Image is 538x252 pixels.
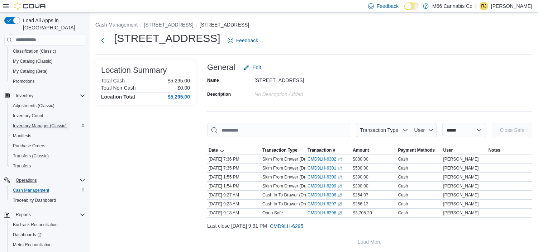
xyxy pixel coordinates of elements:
[398,156,408,162] div: Cash
[168,78,190,84] p: $5,295.00
[411,123,437,137] button: User
[262,201,319,207] p: Cash In To Drawer (Drawer 1)
[207,209,261,217] div: [DATE] 9:18 AM
[7,46,88,56] button: Classification (Classic)
[13,176,40,185] button: Operations
[308,192,342,198] a: CMD9LH-6298External link
[13,113,43,119] span: Inventory Count
[13,91,36,100] button: Inventory
[10,142,48,150] a: Purchase Orders
[10,111,85,120] span: Inventory Count
[101,78,125,84] h6: Total Cash
[338,166,342,171] svg: External link
[358,238,382,246] span: Load More
[262,165,320,171] p: Skim From Drawer (Drawer 1)
[353,165,368,171] span: $530.00
[492,123,532,137] button: Close Safe
[10,77,85,86] span: Promotions
[7,195,88,205] button: Traceabilty Dashboard
[7,161,88,171] button: Transfers
[10,142,85,150] span: Purchase Orders
[398,201,408,207] div: Cash
[10,220,85,229] span: BioTrack Reconciliation
[13,48,56,54] span: Classification (Classic)
[16,177,37,183] span: Operations
[101,66,167,75] h3: Location Summary
[101,94,135,100] h4: Location Total
[353,147,369,153] span: Amount
[1,175,88,185] button: Operations
[404,3,419,10] input: Dark Mode
[10,101,85,110] span: Adjustments (Classic)
[207,200,261,208] div: [DATE] 9:23 AM
[491,2,532,10] p: [PERSON_NAME]
[10,57,85,66] span: My Catalog (Classic)
[13,133,31,139] span: Manifests
[262,156,320,162] p: Skim From Drawer (Drawer 3)
[308,183,342,189] a: CMD9LH-6299External link
[353,183,368,189] span: $300.00
[10,162,85,170] span: Transfers
[500,127,524,134] span: Close Safe
[487,146,532,154] button: Notes
[13,232,42,238] span: Dashboards
[443,156,479,162] span: [PERSON_NAME]
[262,210,283,216] p: Open Safe
[101,85,136,91] h6: Total Non-Cash
[10,186,52,195] a: Cash Management
[10,122,85,130] span: Inventory Manager (Classic)
[396,146,442,154] button: Payment Methods
[13,123,67,129] span: Inventory Manager (Classic)
[262,147,297,153] span: Transaction Type
[10,196,59,205] a: Traceabilty Dashboard
[225,33,261,48] a: Feedback
[177,85,190,91] p: $0.00
[262,174,320,180] p: Skim From Drawer (Drawer 3)
[10,152,52,160] a: Transfers (Classic)
[13,176,85,185] span: Operations
[338,211,342,215] svg: External link
[432,2,472,10] p: M66 Cannabis Co
[95,21,532,30] nav: An example of EuiBreadcrumbs
[1,210,88,220] button: Reports
[13,222,58,228] span: BioTrack Reconciliation
[7,185,88,195] button: Cash Management
[207,123,350,137] input: This is a search bar. As you type, the results lower in the page will automatically filter.
[353,192,368,198] span: $254.07
[270,223,303,230] span: CMD9LH-6295
[207,182,261,190] div: [DATE] 1:54 PM
[360,127,398,133] span: Transaction Type
[207,63,235,72] h3: General
[443,201,479,207] span: [PERSON_NAME]
[236,37,258,44] span: Feedback
[207,164,261,172] div: [DATE] 7:35 PM
[10,186,85,195] span: Cash Management
[254,89,351,97] div: No Description added
[10,47,59,56] a: Classification (Classic)
[1,91,88,101] button: Inventory
[114,31,220,46] h1: [STREET_ADDRESS]
[353,201,368,207] span: $256.13
[95,22,138,28] button: Cash Management
[10,132,34,140] a: Manifests
[168,94,190,100] h4: $5,295.00
[267,219,306,233] button: CMD9LH-6295
[7,76,88,86] button: Promotions
[10,47,85,56] span: Classification (Classic)
[209,147,218,153] span: Date
[13,91,85,100] span: Inventory
[10,57,56,66] a: My Catalog (Classic)
[207,191,261,199] div: [DATE] 9:27 AM
[398,165,408,171] div: Cash
[261,146,306,154] button: Transaction Type
[13,210,85,219] span: Reports
[398,210,408,216] div: Cash
[338,202,342,206] svg: External link
[7,111,88,121] button: Inventory Count
[252,64,261,71] span: Edit
[338,175,342,180] svg: External link
[10,241,85,249] span: Metrc Reconciliation
[207,235,532,249] button: Load More
[353,174,368,180] span: $390.00
[13,198,56,203] span: Traceabilty Dashboard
